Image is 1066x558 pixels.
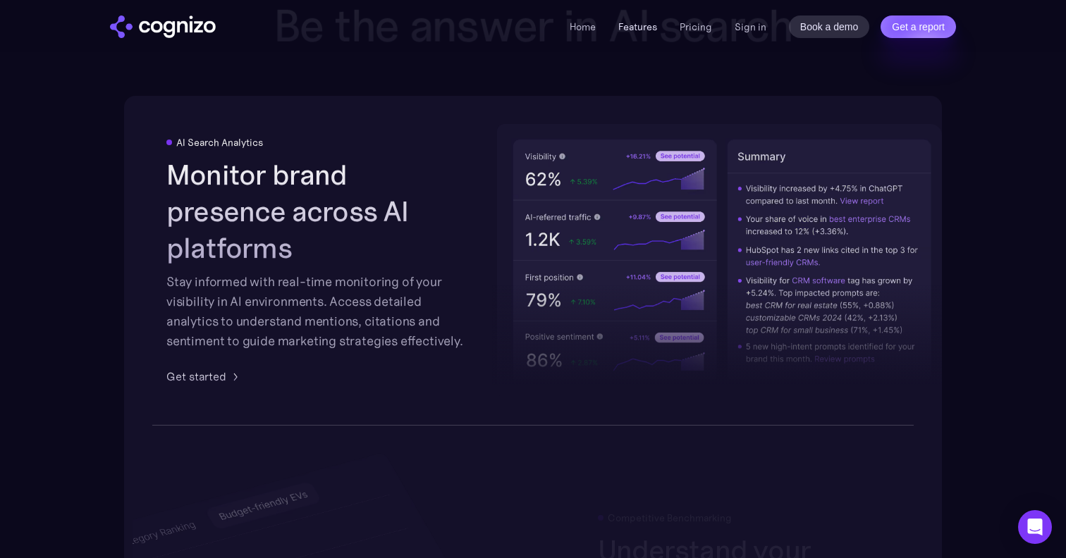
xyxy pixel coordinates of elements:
img: AI visibility metrics performance insights [497,124,947,397]
a: Home [570,20,596,33]
div: Competitive Benchmarking [608,512,732,523]
a: Get started [166,368,243,385]
div: Stay informed with real-time monitoring of your visibility in AI environments. Access detailed an... [166,272,468,351]
div: Open Intercom Messenger [1018,510,1052,544]
a: Features [618,20,657,33]
a: Book a demo [789,15,870,38]
a: home [110,15,216,38]
a: Pricing [680,20,712,33]
div: AI Search Analytics [176,137,263,148]
a: Get a report [881,15,956,38]
h2: Monitor brand presence across AI platforms [166,156,468,266]
img: cognizo logo [110,15,216,38]
div: Get started [166,368,226,385]
a: Sign in [735,18,766,35]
